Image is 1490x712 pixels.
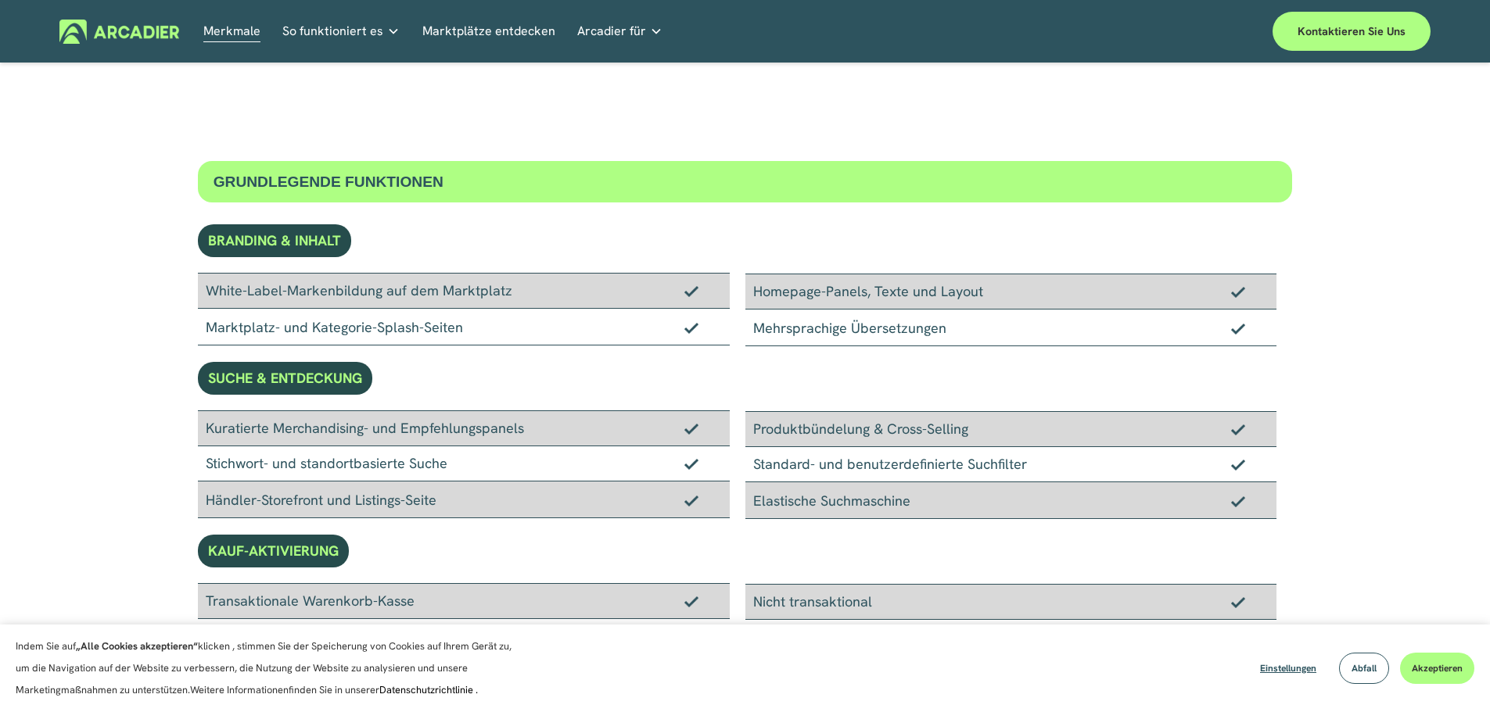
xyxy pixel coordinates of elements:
[379,683,478,696] a: Datenschutzrichtlinie .
[208,231,341,249] font: BRANDING & INHALT
[577,20,662,44] a: Ordner-Dropdown
[1273,12,1431,51] a: Kontaktieren Sie uns
[422,23,555,39] font: Marktplätze entdecken
[1231,459,1245,470] img: Häkchen
[203,23,260,39] font: Merkmale
[684,322,698,333] img: Häkchen
[1352,662,1377,674] font: Abfall
[577,23,646,39] font: Arcadier für
[282,20,400,44] a: Ordner-Dropdown
[203,20,260,44] a: Merkmale
[16,639,512,696] font: klicken , stimmen Sie der Speicherung von Cookies auf Ihrem Gerät zu, um die Navigation auf der W...
[214,173,443,190] font: GRUNDLEGENDE FUNKTIONEN
[1260,662,1316,674] font: Einstellungen
[16,639,76,653] font: Indem Sie auf
[753,281,983,300] font: Homepage-Panels, Texte und Layout
[1231,286,1245,297] img: Häkchen
[206,418,524,437] font: Kuratierte Merchandising- und Empfehlungspanels
[684,285,698,296] img: Häkchen
[208,541,339,560] font: KAUF-AKTIVIERUNG
[206,317,463,336] font: Marktplatz- und Kategorie-Splash-Seiten
[206,281,512,299] font: White-Label-Markenbildung auf dem Marktplatz
[753,419,968,438] font: Produktbündelung & Cross-Selling
[1231,596,1245,607] img: Häkchen
[1400,653,1474,684] button: Akzeptieren
[753,318,946,337] font: Mehrsprachige Übersetzungen
[1248,653,1328,684] button: Einstellungen
[684,495,698,506] img: Häkchen
[282,23,383,39] font: So funktioniert es
[206,453,447,472] font: Stichwort- und standortbasierte Suche
[1231,424,1245,435] img: Häkchen
[206,591,415,610] font: Transaktionale Warenkorb-Kasse
[684,596,698,606] img: Häkchen
[208,368,362,387] font: SUCHE & ENTDECKUNG
[289,683,379,696] font: finden Sie in unserer
[422,20,555,44] a: Marktplätze entdecken
[753,454,1027,473] font: Standard- und benutzerdefinierte Suchfilter
[1231,323,1245,334] img: Häkchen
[684,458,698,469] img: Häkchen
[1298,24,1406,38] font: Kontaktieren Sie uns
[76,639,198,653] font: „Alle Cookies akzeptieren“
[1412,662,1463,674] font: Akzeptieren
[753,491,910,510] font: Elastische Suchmaschine
[206,490,436,509] font: Händler-Storefront und Listings-Seite
[1231,496,1245,506] img: Häkchen
[1339,653,1389,684] button: Abfall
[684,423,698,434] img: Häkchen
[59,20,179,44] img: Arcadier
[190,683,289,696] font: Weitere Informationen
[753,592,872,610] font: Nicht transaktional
